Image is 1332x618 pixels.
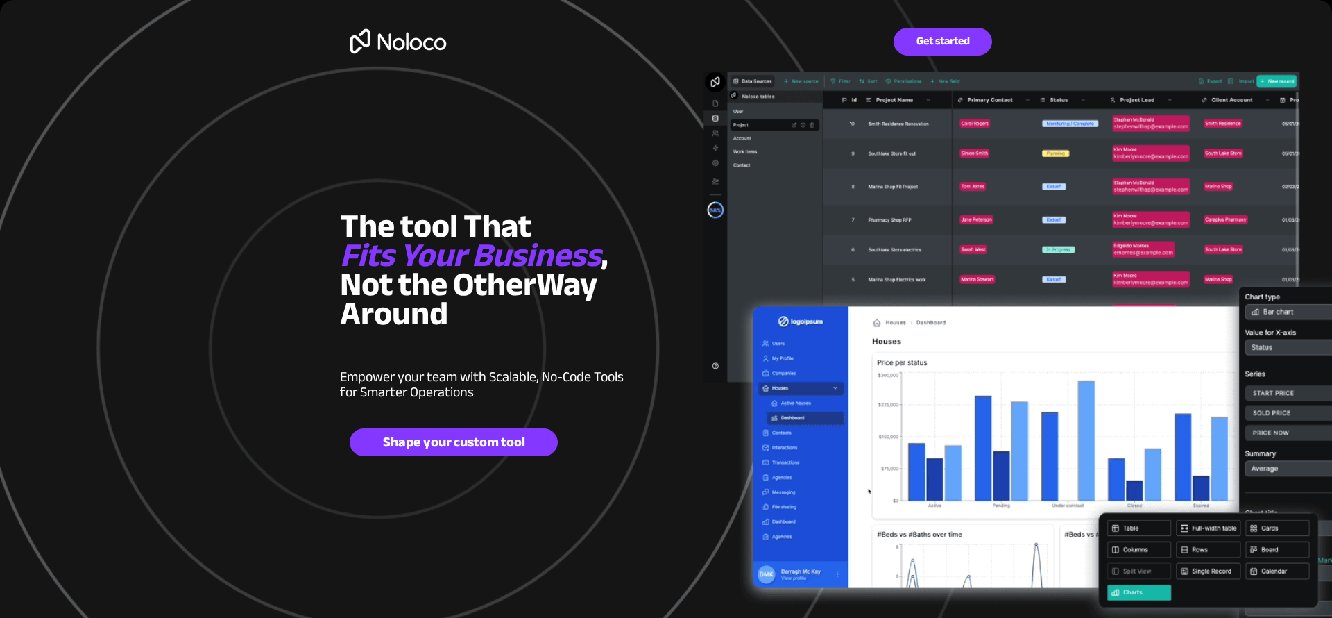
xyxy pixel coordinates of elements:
[340,364,624,405] span: ble, No-Code Tools for Smarter Operations
[350,434,557,451] span: Shape your custom tool
[400,224,601,287] em: Your Business
[340,195,537,258] span: The tool That
[894,28,992,56] a: Get started
[350,428,558,456] a: Shape your custom tool
[474,253,536,316] span: ther
[340,224,394,287] em: Fits
[894,35,991,48] span: Get started
[340,364,519,390] span: Empower your team with Scala
[340,253,597,345] span: Way Around
[340,224,608,316] span: , Not the O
